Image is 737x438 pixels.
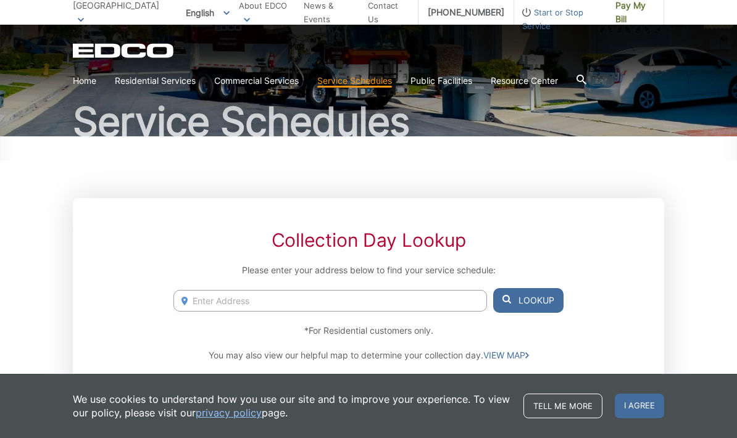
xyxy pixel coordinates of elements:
input: Enter Address [173,290,487,312]
a: privacy policy [196,406,262,419]
a: Home [73,74,96,88]
a: Service Schedules [317,74,392,88]
span: I agree [615,394,664,418]
a: Commercial Services [214,74,299,88]
p: Please enter your address below to find your service schedule: [173,263,564,277]
p: We use cookies to understand how you use our site and to improve your experience. To view our pol... [73,392,511,419]
p: You may also view our helpful map to determine your collection day. [173,349,564,362]
a: Residential Services [115,74,196,88]
a: Tell me more [523,394,602,418]
span: English [177,2,239,23]
a: EDCD logo. Return to the homepage. [73,43,175,58]
h2: Collection Day Lookup [173,229,564,251]
a: Resource Center [491,74,558,88]
p: *For Residential customers only. [173,324,564,337]
a: VIEW MAP [483,349,529,362]
h1: Service Schedules [73,102,664,141]
button: Lookup [493,288,564,313]
a: Public Facilities [410,74,472,88]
